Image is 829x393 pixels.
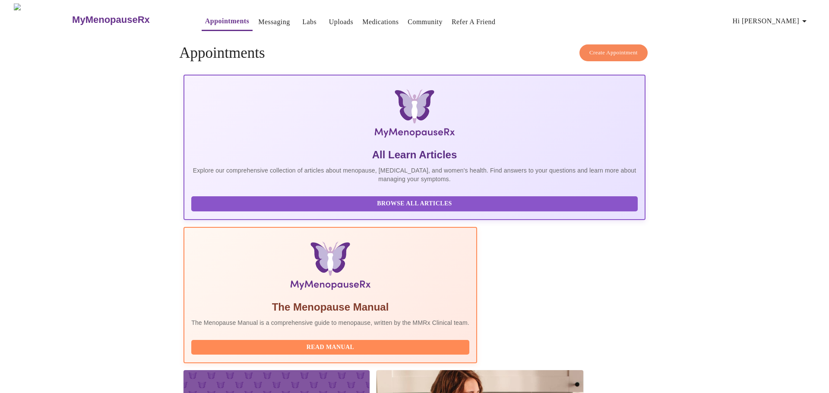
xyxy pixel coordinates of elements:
[296,13,323,31] button: Labs
[729,13,813,30] button: Hi [PERSON_NAME]
[408,16,443,28] a: Community
[404,13,446,31] button: Community
[362,16,399,28] a: Medications
[202,13,253,31] button: Appointments
[71,5,184,35] a: MyMenopauseRx
[261,89,568,141] img: MyMenopauseRx Logo
[191,343,471,350] a: Read Manual
[200,198,629,209] span: Browse All Articles
[329,16,354,28] a: Uploads
[191,196,638,211] button: Browse All Articles
[359,13,402,31] button: Medications
[255,13,293,31] button: Messaging
[191,300,469,314] h5: The Menopause Manual
[72,14,150,25] h3: MyMenopauseRx
[191,148,638,162] h5: All Learn Articles
[326,13,357,31] button: Uploads
[235,242,425,293] img: Menopause Manual
[179,44,650,62] h4: Appointments
[191,318,469,327] p: The Menopause Manual is a comprehensive guide to menopause, written by the MMRx Clinical team.
[14,3,71,36] img: MyMenopauseRx Logo
[579,44,648,61] button: Create Appointment
[452,16,496,28] a: Refer a Friend
[258,16,290,28] a: Messaging
[448,13,499,31] button: Refer a Friend
[733,15,810,27] span: Hi [PERSON_NAME]
[191,166,638,183] p: Explore our comprehensive collection of articles about menopause, [MEDICAL_DATA], and women's hea...
[302,16,316,28] a: Labs
[589,48,638,58] span: Create Appointment
[200,342,461,353] span: Read Manual
[191,340,469,355] button: Read Manual
[205,15,249,27] a: Appointments
[191,199,640,207] a: Browse All Articles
